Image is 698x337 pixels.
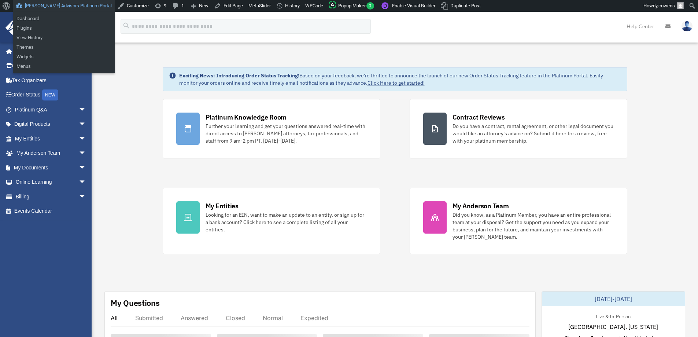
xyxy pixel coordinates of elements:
[179,72,299,79] strong: Exciting News: Introducing Order Status Tracking!
[111,314,118,322] div: All
[263,314,283,322] div: Normal
[5,131,97,146] a: My Entitiesarrow_drop_down
[453,113,505,122] div: Contract Reviews
[13,14,115,23] a: Dashboard
[410,188,627,254] a: My Anderson Team Did you know, as a Platinum Member, you have an entire professional team at your...
[568,322,658,331] span: [GEOGRAPHIC_DATA], [US_STATE]
[13,40,115,73] ul: Anderson Advisors Platinum Portal
[13,12,115,45] ul: Anderson Advisors Platinum Portal
[79,189,93,204] span: arrow_drop_down
[5,146,97,161] a: My Anderson Teamarrow_drop_down
[3,21,70,35] img: Anderson Advisors Platinum Portal
[590,312,636,320] div: Live & In-Person
[682,21,693,32] img: User Pic
[5,102,97,117] a: Platinum Q&Aarrow_drop_down
[179,72,621,87] div: Based on your feedback, we're thrilled to announce the launch of our new Order Status Tracking fe...
[206,113,287,122] div: Platinum Knowledge Room
[122,22,130,30] i: search
[111,297,160,308] div: My Questions
[79,160,93,175] span: arrow_drop_down
[206,211,367,233] div: Looking for an EIN, want to make an update to an entity, or sign up for a bank account? Click her...
[542,292,685,306] div: [DATE]-[DATE]
[13,62,115,71] a: Menus
[79,102,93,117] span: arrow_drop_down
[5,175,97,190] a: Online Learningarrow_drop_down
[5,73,97,88] a: Tax Organizers
[13,52,115,62] a: Widgets
[13,33,115,43] a: View History
[5,44,93,59] a: Home
[79,146,93,161] span: arrow_drop_down
[135,314,163,322] div: Submitted
[5,204,97,219] a: Events Calendar
[79,117,93,132] span: arrow_drop_down
[13,43,115,52] a: Themes
[621,12,660,41] a: Help Center
[366,2,374,10] span: 0
[206,201,239,210] div: My Entities
[226,314,245,322] div: Closed
[5,189,97,204] a: Billingarrow_drop_down
[79,131,93,146] span: arrow_drop_down
[368,80,425,86] a: Click Here to get started!
[453,211,614,241] div: Did you know, as a Platinum Member, you have an entire professional team at your disposal? Get th...
[206,122,367,144] div: Further your learning and get your questions answered real-time with direct access to [PERSON_NAM...
[5,117,97,132] a: Digital Productsarrow_drop_down
[163,99,380,158] a: Platinum Knowledge Room Further your learning and get your questions answered real-time with dire...
[13,23,115,33] a: Plugins
[42,89,58,100] div: NEW
[300,314,328,322] div: Expedited
[410,99,627,158] a: Contract Reviews Do you have a contract, rental agreement, or other legal document you would like...
[5,160,97,175] a: My Documentsarrow_drop_down
[163,188,380,254] a: My Entities Looking for an EIN, want to make an update to an entity, or sign up for a bank accoun...
[658,3,675,8] span: cowens
[79,175,93,190] span: arrow_drop_down
[181,314,208,322] div: Answered
[453,201,509,210] div: My Anderson Team
[5,59,97,73] a: Online Ordering
[5,88,97,103] a: Order StatusNEW
[453,122,614,144] div: Do you have a contract, rental agreement, or other legal document you would like an attorney's ad...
